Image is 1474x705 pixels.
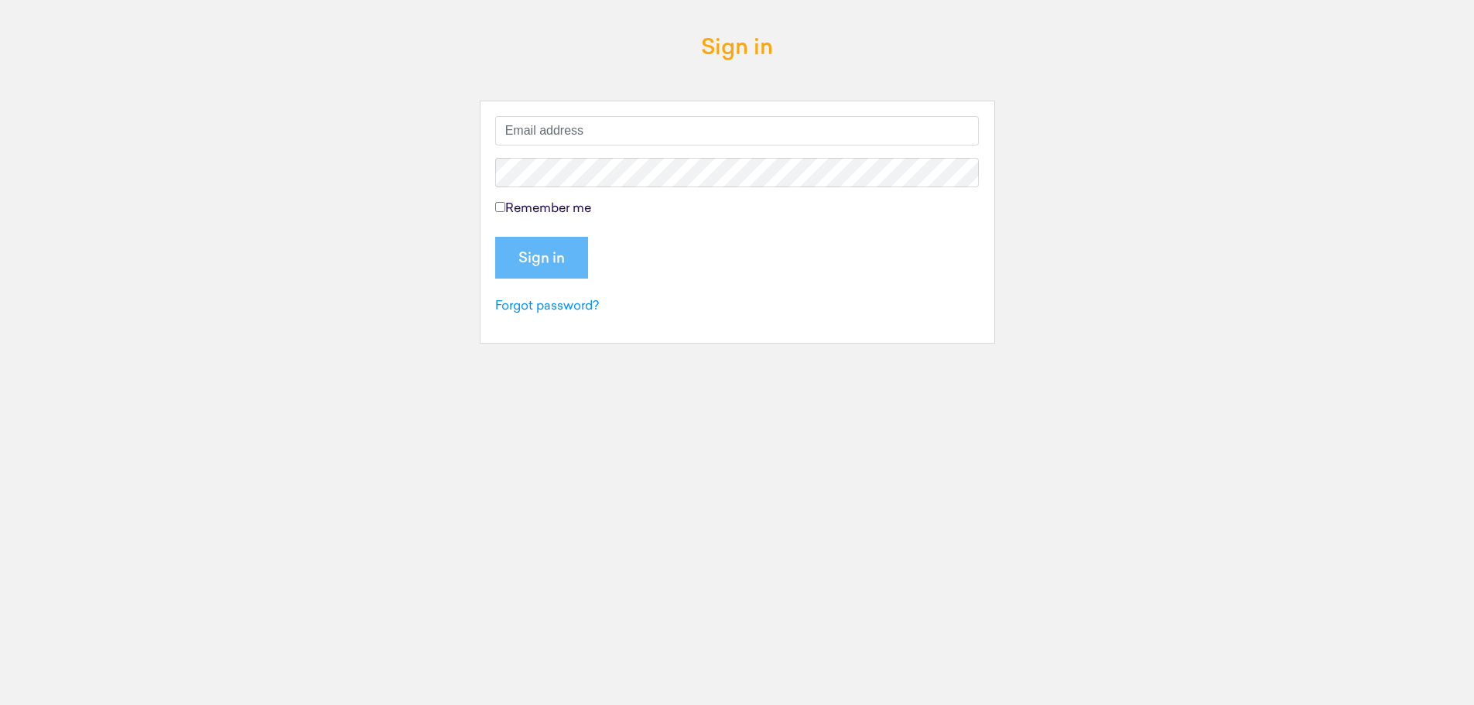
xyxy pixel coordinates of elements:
[495,116,980,145] input: Email address
[495,200,591,218] label: Remember me
[495,237,588,279] input: Sign in
[495,300,599,313] a: Forgot password?
[495,202,505,212] input: Remember me
[701,37,773,61] h3: Sign in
